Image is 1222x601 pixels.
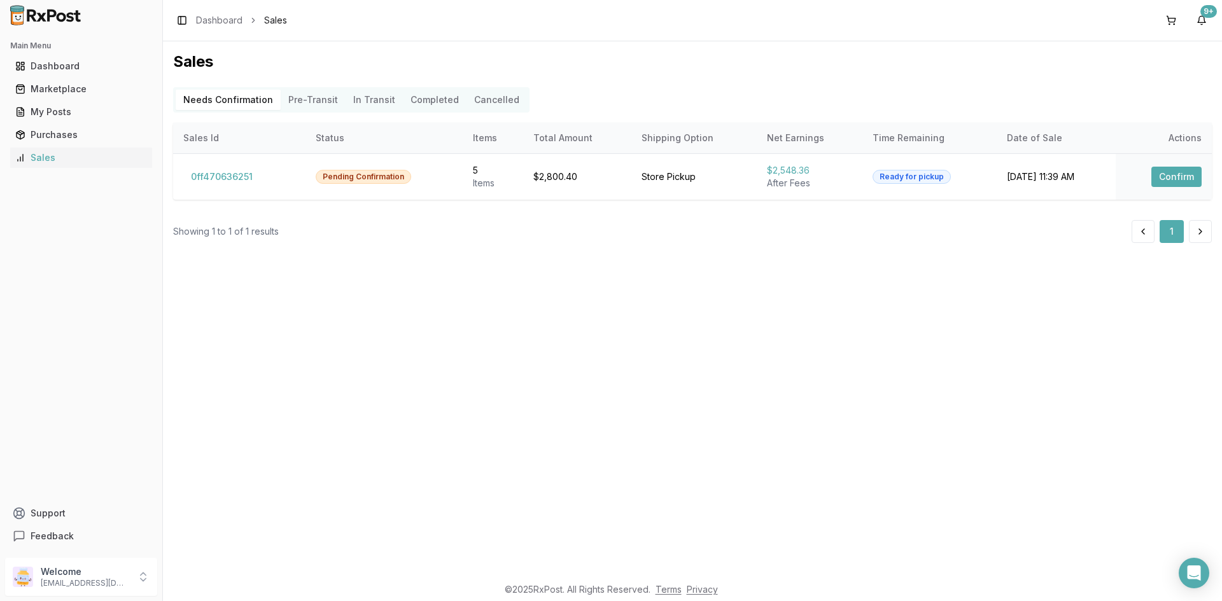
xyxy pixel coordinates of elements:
[173,225,279,238] div: Showing 1 to 1 of 1 results
[757,123,862,153] th: Net Earnings
[305,123,463,153] th: Status
[687,584,718,595] a: Privacy
[1191,10,1212,31] button: 9+
[15,128,147,141] div: Purchases
[10,41,152,51] h2: Main Menu
[403,90,467,110] button: Completed
[316,170,411,184] div: Pending Confirmation
[862,123,997,153] th: Time Remaining
[463,123,523,153] th: Items
[10,146,152,169] a: Sales
[656,584,682,595] a: Terms
[1160,220,1184,243] button: 1
[5,102,157,122] button: My Posts
[533,170,621,183] div: $2,800.40
[10,55,152,78] a: Dashboard
[10,78,152,100] a: Marketplace
[346,90,403,110] button: In Transit
[5,525,157,548] button: Feedback
[196,14,242,27] a: Dashboard
[10,100,152,123] a: My Posts
[5,5,87,25] img: RxPost Logo
[642,170,747,183] div: Store Pickup
[41,578,129,588] p: [EMAIL_ADDRESS][DOMAIN_NAME]
[523,123,631,153] th: Total Amount
[5,79,157,99] button: Marketplace
[15,106,147,118] div: My Posts
[5,125,157,145] button: Purchases
[1116,123,1212,153] th: Actions
[41,565,129,578] p: Welcome
[264,14,287,27] span: Sales
[1151,167,1202,187] button: Confirm
[31,530,74,542] span: Feedback
[176,90,281,110] button: Needs Confirmation
[1179,558,1209,588] div: Open Intercom Messenger
[13,567,33,587] img: User avatar
[767,164,852,177] div: $2,548.36
[196,14,287,27] nav: breadcrumb
[473,177,513,190] div: Item s
[183,167,260,187] button: 0ff470636251
[1200,5,1217,18] div: 9+
[10,123,152,146] a: Purchases
[5,56,157,76] button: Dashboard
[767,177,852,190] div: After Fees
[15,151,147,164] div: Sales
[873,170,951,184] div: Ready for pickup
[173,52,1212,72] h1: Sales
[281,90,346,110] button: Pre-Transit
[15,60,147,73] div: Dashboard
[5,148,157,168] button: Sales
[997,123,1116,153] th: Date of Sale
[15,83,147,95] div: Marketplace
[173,123,305,153] th: Sales Id
[1007,170,1106,183] div: [DATE] 11:39 AM
[5,502,157,525] button: Support
[473,164,513,177] div: 5
[467,90,527,110] button: Cancelled
[631,123,757,153] th: Shipping Option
